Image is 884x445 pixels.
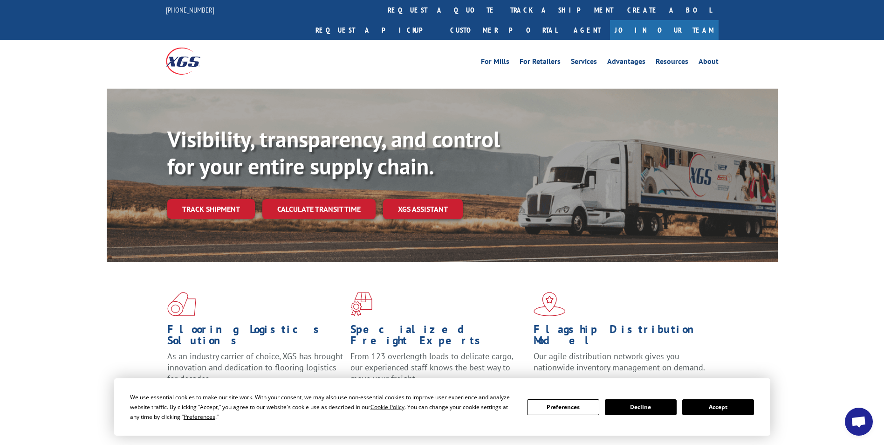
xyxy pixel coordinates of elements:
[262,199,376,219] a: Calculate transit time
[130,392,516,422] div: We use essential cookies to make our site work. With your consent, we may also use non-essential ...
[656,58,688,68] a: Resources
[610,20,719,40] a: Join Our Team
[167,324,343,351] h1: Flooring Logistics Solutions
[534,292,566,316] img: xgs-icon-flagship-distribution-model-red
[350,292,372,316] img: xgs-icon-focused-on-flooring-red
[350,351,527,392] p: From 123 overlength loads to delicate cargo, our experienced staff knows the best way to move you...
[114,378,770,436] div: Cookie Consent Prompt
[564,20,610,40] a: Agent
[607,58,645,68] a: Advantages
[383,199,463,219] a: XGS ASSISTANT
[370,403,404,411] span: Cookie Policy
[682,399,754,415] button: Accept
[527,399,599,415] button: Preferences
[534,324,710,351] h1: Flagship Distribution Model
[571,58,597,68] a: Services
[605,399,677,415] button: Decline
[184,413,215,421] span: Preferences
[481,58,509,68] a: For Mills
[166,5,214,14] a: [PHONE_NUMBER]
[443,20,564,40] a: Customer Portal
[520,58,561,68] a: For Retailers
[167,199,255,219] a: Track shipment
[845,408,873,436] div: Open chat
[534,351,705,373] span: Our agile distribution network gives you nationwide inventory management on demand.
[308,20,443,40] a: Request a pickup
[167,125,500,181] b: Visibility, transparency, and control for your entire supply chain.
[699,58,719,68] a: About
[167,292,196,316] img: xgs-icon-total-supply-chain-intelligence-red
[167,351,343,384] span: As an industry carrier of choice, XGS has brought innovation and dedication to flooring logistics...
[350,324,527,351] h1: Specialized Freight Experts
